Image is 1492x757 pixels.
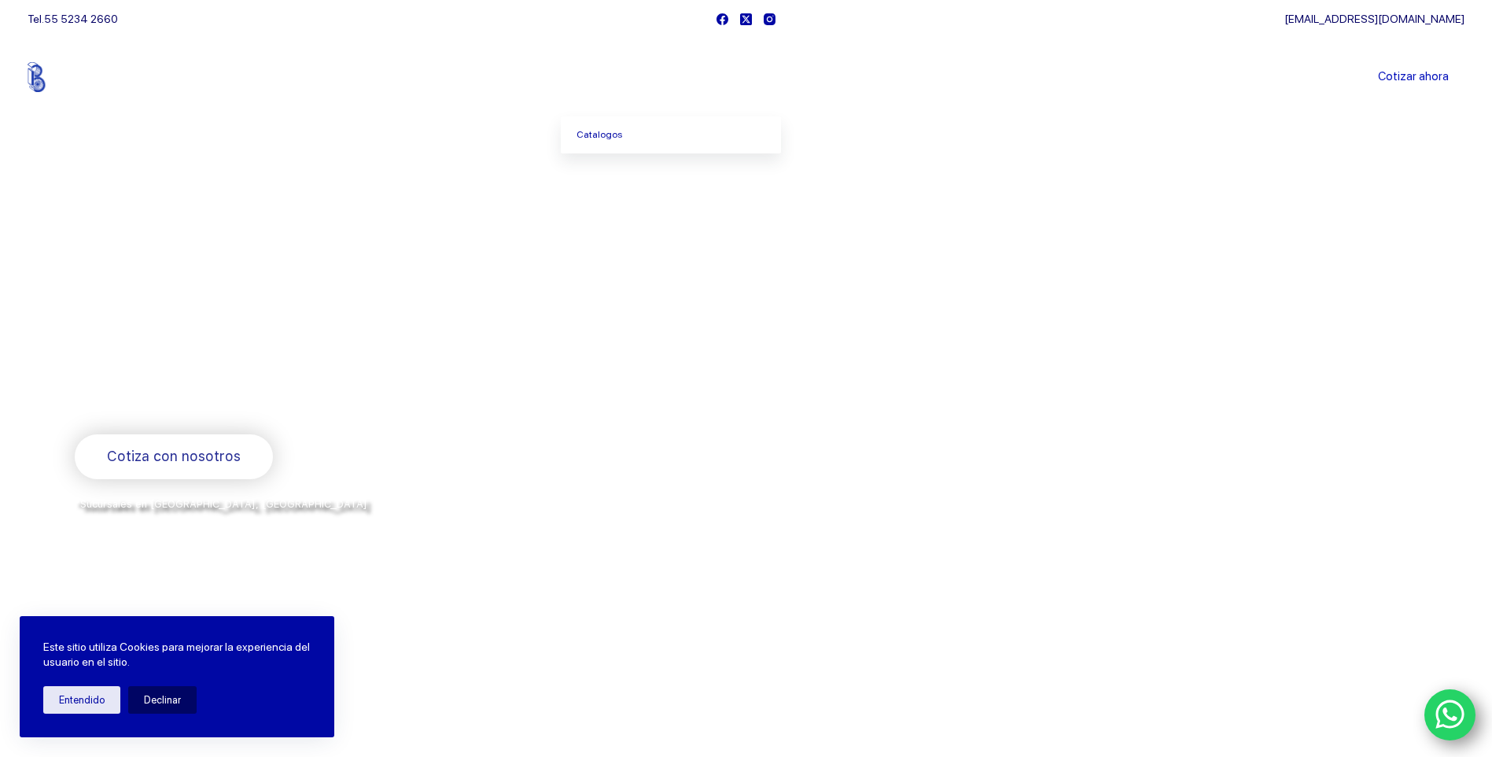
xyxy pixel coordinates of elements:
[717,13,728,25] a: Facebook
[75,234,276,254] span: Bienvenido a Balerytodo®
[764,13,775,25] a: Instagram
[1362,61,1464,93] a: Cotizar ahora
[75,393,385,413] span: Rodamientos y refacciones industriales
[43,686,120,714] button: Entendido
[561,117,781,153] a: Catalogos
[740,13,752,25] a: X (Twitter)
[43,640,311,670] p: Este sitio utiliza Cookies para mejorar la experiencia del usuario en el sitio.
[1424,689,1476,741] a: WhatsApp
[75,498,367,510] span: *Sucursales en [GEOGRAPHIC_DATA], [GEOGRAPHIC_DATA]
[44,13,118,25] a: 55 5234 2660
[28,62,126,92] img: Balerytodo
[75,268,643,377] span: Somos los doctores de la industria
[128,686,197,714] button: Declinar
[561,38,931,116] nav: Menu Principal
[75,515,455,528] span: y envíos a todo [GEOGRAPHIC_DATA] por la paquetería de su preferencia
[107,445,241,468] span: Cotiza con nosotros
[1284,13,1464,25] a: [EMAIL_ADDRESS][DOMAIN_NAME]
[28,13,118,25] span: Tel.
[75,434,273,479] a: Cotiza con nosotros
